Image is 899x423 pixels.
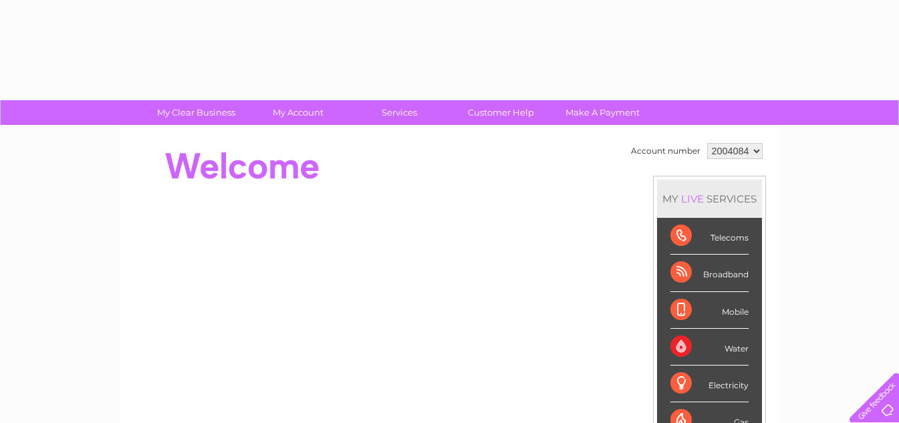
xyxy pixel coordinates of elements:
a: Services [344,100,455,125]
div: Mobile [670,292,749,329]
div: Water [670,329,749,366]
div: Telecoms [670,218,749,255]
div: LIVE [678,192,707,205]
a: Make A Payment [547,100,658,125]
td: Account number [628,140,704,162]
a: My Account [243,100,353,125]
a: Customer Help [446,100,556,125]
div: MY SERVICES [657,180,762,218]
div: Broadband [670,255,749,291]
div: Electricity [670,366,749,402]
a: My Clear Business [141,100,251,125]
